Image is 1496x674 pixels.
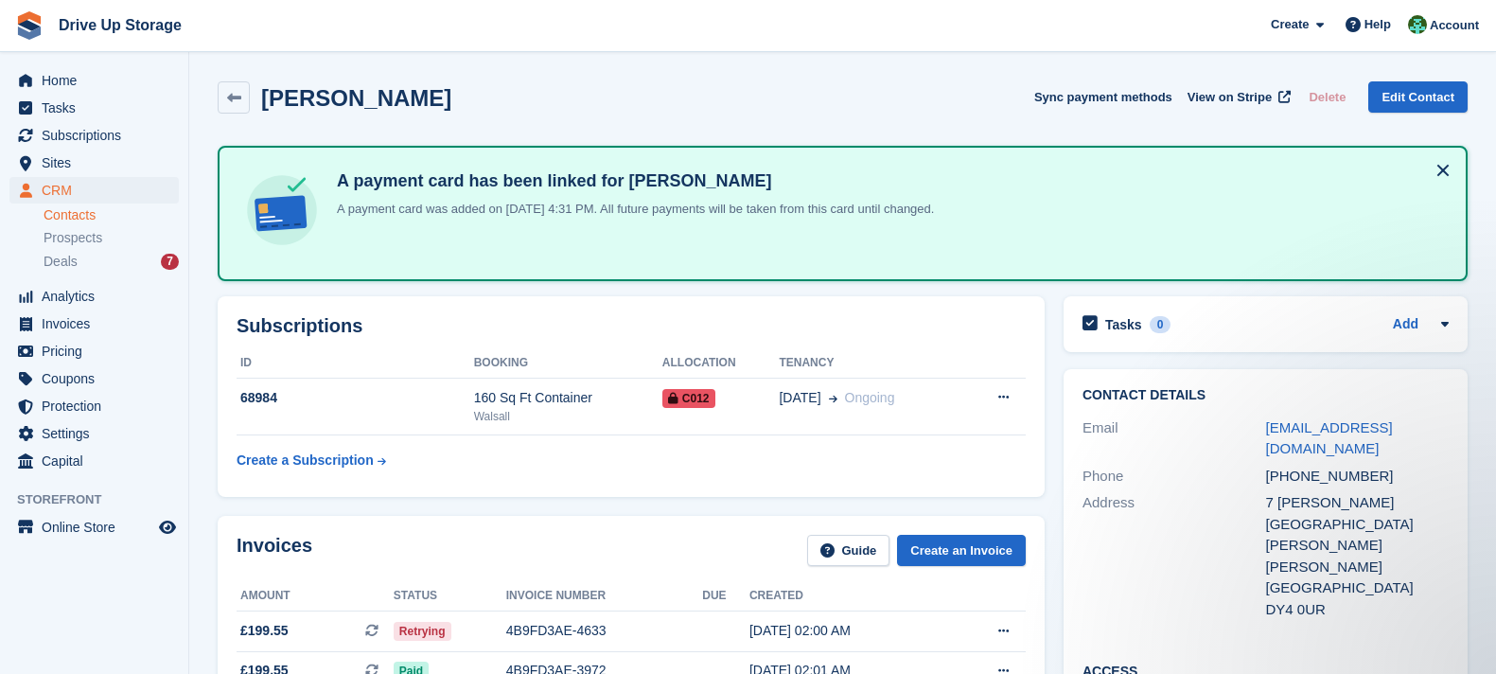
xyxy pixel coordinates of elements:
div: [DATE] 02:00 AM [749,621,948,641]
a: menu [9,150,179,176]
a: Contacts [44,206,179,224]
span: Coupons [42,365,155,392]
a: menu [9,365,179,392]
h2: Contact Details [1082,388,1449,403]
div: Email [1082,417,1266,460]
span: Retrying [394,622,451,641]
span: Invoices [42,310,155,337]
h2: [PERSON_NAME] [261,85,451,111]
th: Status [394,581,506,612]
h2: Subscriptions [237,315,1026,337]
a: menu [9,338,179,364]
span: View on Stripe [1188,88,1272,107]
div: 4B9FD3AE-4633 [506,621,702,641]
span: Settings [42,420,155,447]
span: Sites [42,150,155,176]
div: 0 [1150,316,1171,333]
span: Analytics [42,283,155,310]
button: Delete [1301,81,1353,113]
a: menu [9,514,179,541]
span: C012 [662,389,715,408]
span: Deals [44,253,78,271]
span: £199.55 [240,621,289,641]
span: CRM [42,177,155,204]
span: Storefront [17,490,188,509]
a: Create a Subscription [237,443,386,478]
a: menu [9,95,179,121]
img: card-linked-ebf98d0992dc2aeb22e95c0e3c79077019eb2392cfd83c6a337811c24bc77127.svg [242,170,322,250]
div: Phone [1082,466,1266,488]
button: Sync payment methods [1034,81,1172,113]
a: menu [9,420,179,447]
a: Edit Contact [1368,81,1468,113]
a: menu [9,177,179,204]
span: Home [42,67,155,94]
span: Subscriptions [42,122,155,149]
th: Due [702,581,749,612]
span: Help [1364,15,1391,34]
a: View on Stripe [1180,81,1294,113]
div: 160 Sq Ft Container [474,388,662,408]
a: Prospects [44,228,179,248]
span: Capital [42,448,155,474]
div: 7 [161,254,179,270]
a: menu [9,283,179,310]
a: Preview store [156,516,179,539]
a: menu [9,448,179,474]
a: Guide [807,535,890,566]
h4: A payment card has been linked for [PERSON_NAME] [329,170,934,192]
a: Add [1393,314,1418,336]
th: Created [749,581,948,612]
a: menu [9,122,179,149]
a: Create an Invoice [897,535,1026,566]
h2: Invoices [237,535,312,566]
a: Drive Up Storage [51,9,189,41]
div: 7 [PERSON_NAME][GEOGRAPHIC_DATA] [1266,492,1450,535]
h2: Tasks [1105,316,1142,333]
div: Address [1082,492,1266,620]
span: Online Store [42,514,155,541]
span: Create [1271,15,1309,34]
div: Walsall [474,408,662,425]
a: Deals 7 [44,252,179,272]
span: Prospects [44,229,102,247]
div: 68984 [237,388,474,408]
th: Tenancy [779,348,962,379]
a: menu [9,393,179,419]
th: Booking [474,348,662,379]
div: [PHONE_NUMBER] [1266,466,1450,488]
th: ID [237,348,474,379]
span: Pricing [42,338,155,364]
span: Account [1430,16,1479,35]
a: menu [9,310,179,337]
img: Camille [1408,15,1427,34]
a: menu [9,67,179,94]
span: Ongoing [845,390,895,405]
div: Create a Subscription [237,451,374,470]
a: [EMAIL_ADDRESS][DOMAIN_NAME] [1266,419,1393,457]
th: Allocation [662,348,780,379]
p: A payment card was added on [DATE] 4:31 PM. All future payments will be taken from this card unti... [329,200,934,219]
span: [DATE] [779,388,820,408]
span: Protection [42,393,155,419]
img: stora-icon-8386f47178a22dfd0bd8f6a31ec36ba5ce8667c1dd55bd0f319d3a0aa187defe.svg [15,11,44,40]
th: Amount [237,581,394,612]
th: Invoice number [506,581,702,612]
span: Tasks [42,95,155,121]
